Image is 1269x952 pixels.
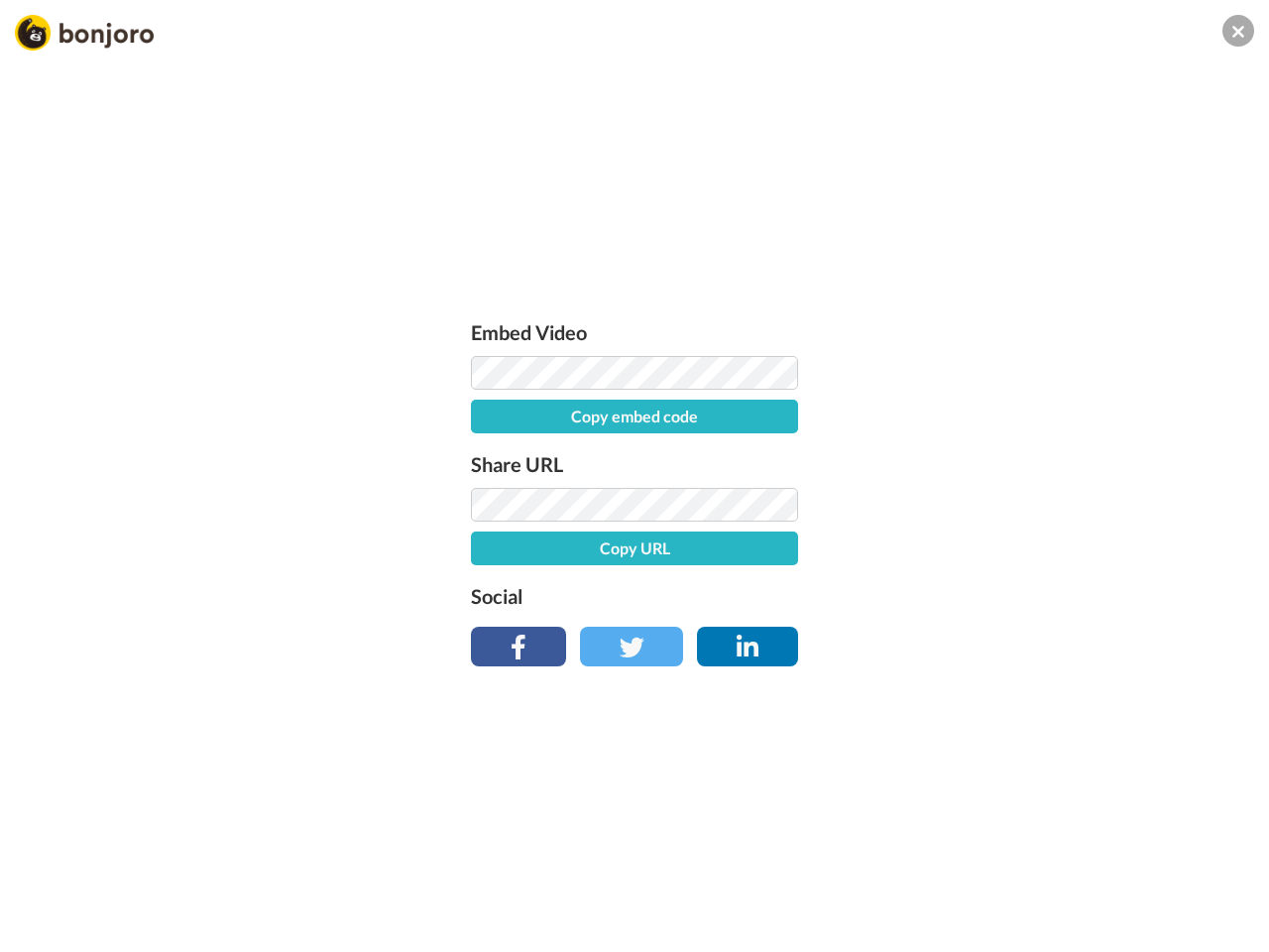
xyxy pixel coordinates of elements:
[471,448,798,480] label: Share URL
[471,400,798,433] button: Copy embed code
[471,532,798,565] button: Copy URL
[15,15,154,51] img: Bonjoro Logo
[471,580,798,612] label: Social
[471,316,798,348] label: Embed Video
